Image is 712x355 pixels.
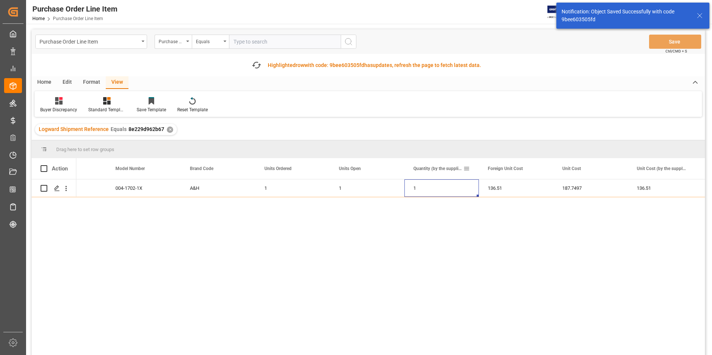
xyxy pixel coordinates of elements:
[115,166,145,171] span: Model Number
[52,165,68,172] div: Action
[562,166,581,171] span: Unit Cost
[107,179,181,197] div: 004-1702-1X
[155,35,192,49] button: open menu
[330,62,364,68] span: 9bee603505fd
[229,35,341,49] input: Type to search
[32,76,57,89] div: Home
[547,6,573,19] img: Exertis%20JAM%20-%20Email%20Logo.jpg_1722504956.jpg
[39,36,139,46] div: Purchase Order Line Item
[649,35,701,49] button: Save
[413,166,463,171] span: Quantity (by the supplier)
[167,127,173,133] div: ✕
[404,179,479,197] div: 1
[637,166,687,171] span: Unit Cost (by the supplier)
[177,106,208,113] div: Reset Template
[488,166,523,171] span: Foreign Unit Cost
[111,126,127,132] span: Equals
[32,16,45,21] a: Home
[40,106,77,113] div: Buyer Discrepancy
[341,35,356,49] button: search button
[88,106,125,113] div: Standard Templates
[128,126,164,132] span: 8e229d962b67
[32,179,76,197] div: Press SPACE to select this row.
[339,166,361,171] span: Units Open
[192,35,229,49] button: open menu
[39,126,109,132] span: Logward Shipment Reference
[296,62,304,68] span: row
[56,147,114,152] span: Drag here to set row groups
[137,106,166,113] div: Save Template
[255,179,330,197] div: 1
[159,36,184,45] div: Purchase Order Number
[665,48,687,54] span: Ctrl/CMD + S
[330,179,404,197] div: 1
[181,179,255,197] div: A&H
[77,76,106,89] div: Format
[628,179,702,197] div: 136.51
[553,179,628,197] div: 187.7497
[479,179,553,197] div: 136.51
[35,35,147,49] button: open menu
[364,62,373,68] span: has
[57,76,77,89] div: Edit
[268,61,481,69] div: Highlighted with code: updates, refresh the page to fetch latest data.
[196,36,221,45] div: Equals
[190,166,213,171] span: Brand Code
[106,76,128,89] div: View
[32,3,117,15] div: Purchase Order Line Item
[264,166,292,171] span: Units Ordered
[562,8,690,23] div: Notification: Object Saved Successfully with code 9bee603505fd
